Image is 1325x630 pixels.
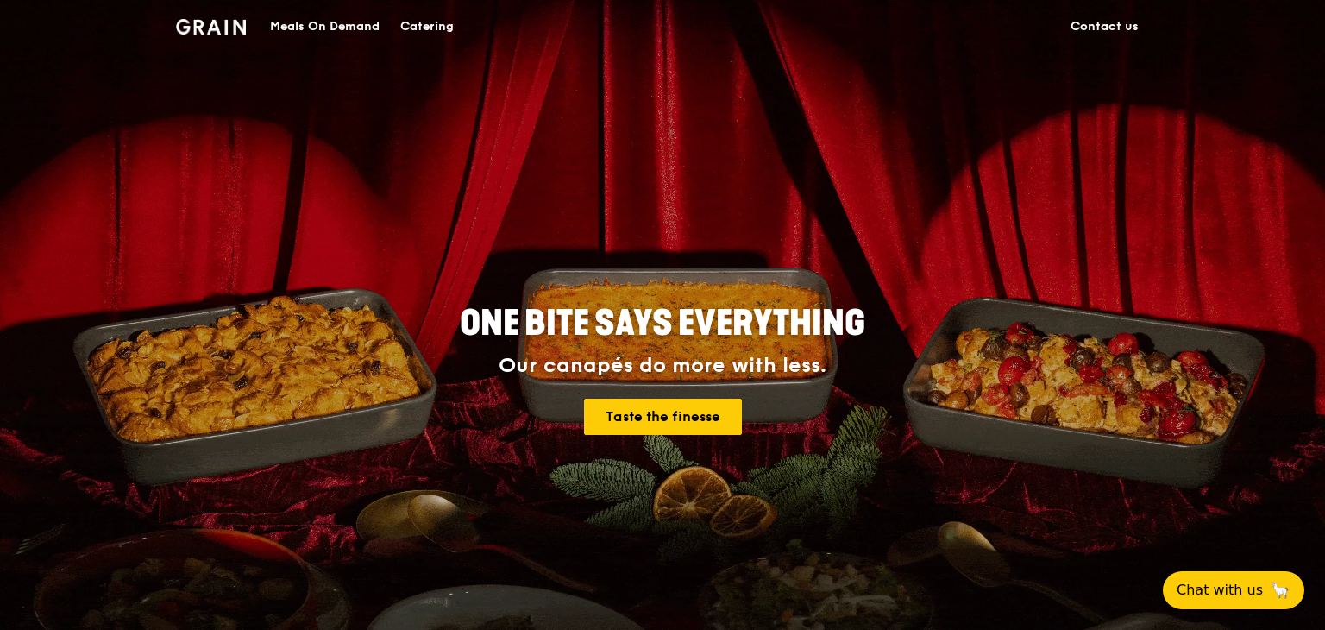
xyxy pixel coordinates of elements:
button: Chat with us🦙 [1163,571,1304,609]
a: Contact us [1060,1,1149,53]
img: Grain [176,19,246,35]
span: ONE BITE SAYS EVERYTHING [460,303,865,344]
a: Taste the finesse [584,399,742,435]
span: 🦙 [1270,580,1290,601]
div: Our canapés do more with less. [352,354,973,378]
a: Catering [390,1,464,53]
span: Chat with us [1177,580,1263,601]
div: Meals On Demand [270,1,380,53]
div: Catering [400,1,454,53]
